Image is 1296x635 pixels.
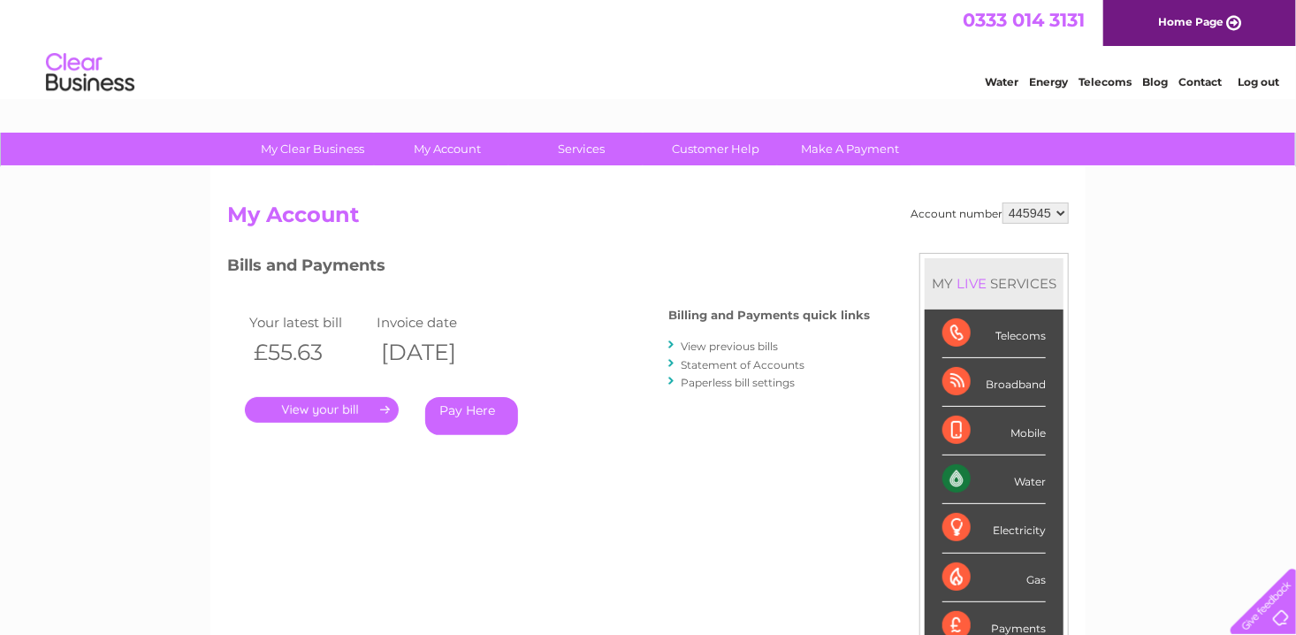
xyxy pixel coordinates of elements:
a: Energy [1029,75,1068,88]
a: Customer Help [644,133,789,165]
div: Mobile [942,407,1046,455]
a: . [245,397,399,423]
a: Pay Here [425,397,518,435]
a: Statement of Accounts [681,358,804,371]
div: LIVE [953,275,990,292]
div: Broadband [942,358,1046,407]
a: Contact [1178,75,1222,88]
div: Water [942,455,1046,504]
td: Your latest bill [245,310,372,334]
a: View previous bills [681,340,778,353]
h2: My Account [227,203,1069,236]
img: logo.png [45,46,135,100]
h3: Bills and Payments [227,253,870,284]
td: Invoice date [372,310,499,334]
a: My Account [375,133,521,165]
h4: Billing and Payments quick links [668,309,870,322]
a: Paperless bill settings [681,376,795,389]
a: Log out [1238,75,1279,88]
a: 0333 014 3131 [963,9,1085,31]
div: MY SERVICES [925,258,1063,309]
a: Make A Payment [778,133,924,165]
th: £55.63 [245,334,372,371]
div: Gas [942,554,1046,602]
a: Blog [1142,75,1168,88]
a: My Clear Business [240,133,386,165]
a: Telecoms [1079,75,1132,88]
div: Clear Business is a trading name of Verastar Limited (registered in [GEOGRAPHIC_DATA] No. 3667643... [232,10,1067,86]
a: Water [985,75,1018,88]
div: Account number [911,203,1069,224]
div: Telecoms [942,310,1046,358]
th: [DATE] [372,334,499,371]
div: Electricity [942,504,1046,553]
a: Services [509,133,655,165]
